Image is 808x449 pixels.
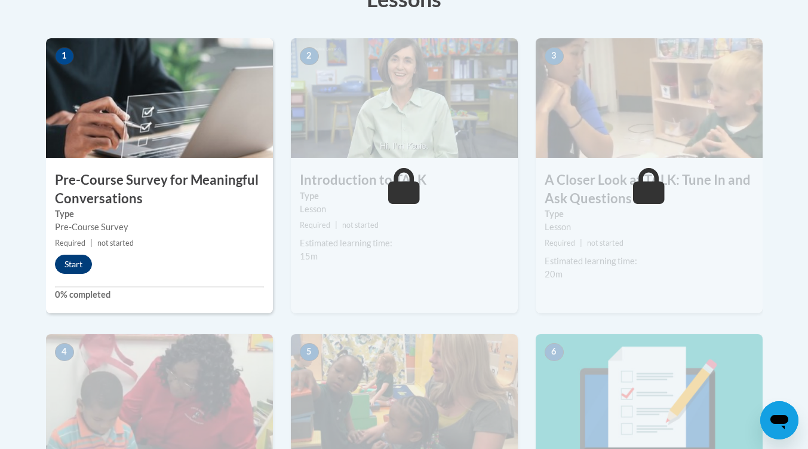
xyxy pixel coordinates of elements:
[545,47,564,65] span: 3
[55,221,264,234] div: Pre-Course Survey
[545,343,564,361] span: 6
[55,47,74,65] span: 1
[536,171,763,208] h3: A Closer Look at TALK: Tune In and Ask Questions
[545,207,754,221] label: Type
[545,255,754,268] div: Estimated learning time:
[300,190,509,203] label: Type
[545,221,754,234] div: Lesson
[300,221,330,230] span: Required
[291,38,518,158] img: Course Image
[545,269,563,279] span: 20m
[55,207,264,221] label: Type
[97,239,134,248] span: not started
[335,221,337,230] span: |
[300,237,509,250] div: Estimated learning time:
[587,239,623,248] span: not started
[536,38,763,158] img: Course Image
[580,239,582,248] span: |
[46,171,273,208] h3: Pre-Course Survey for Meaningful Conversations
[55,288,264,301] label: 0% completed
[55,255,92,274] button: Start
[545,239,575,248] span: Required
[300,343,319,361] span: 5
[300,251,318,261] span: 15m
[90,239,93,248] span: |
[342,221,379,230] span: not started
[55,239,85,248] span: Required
[46,38,273,158] img: Course Image
[760,401,798,439] iframe: Button to launch messaging window
[300,203,509,216] div: Lesson
[291,171,518,190] h3: Introduction to TALK
[55,343,74,361] span: 4
[300,47,319,65] span: 2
